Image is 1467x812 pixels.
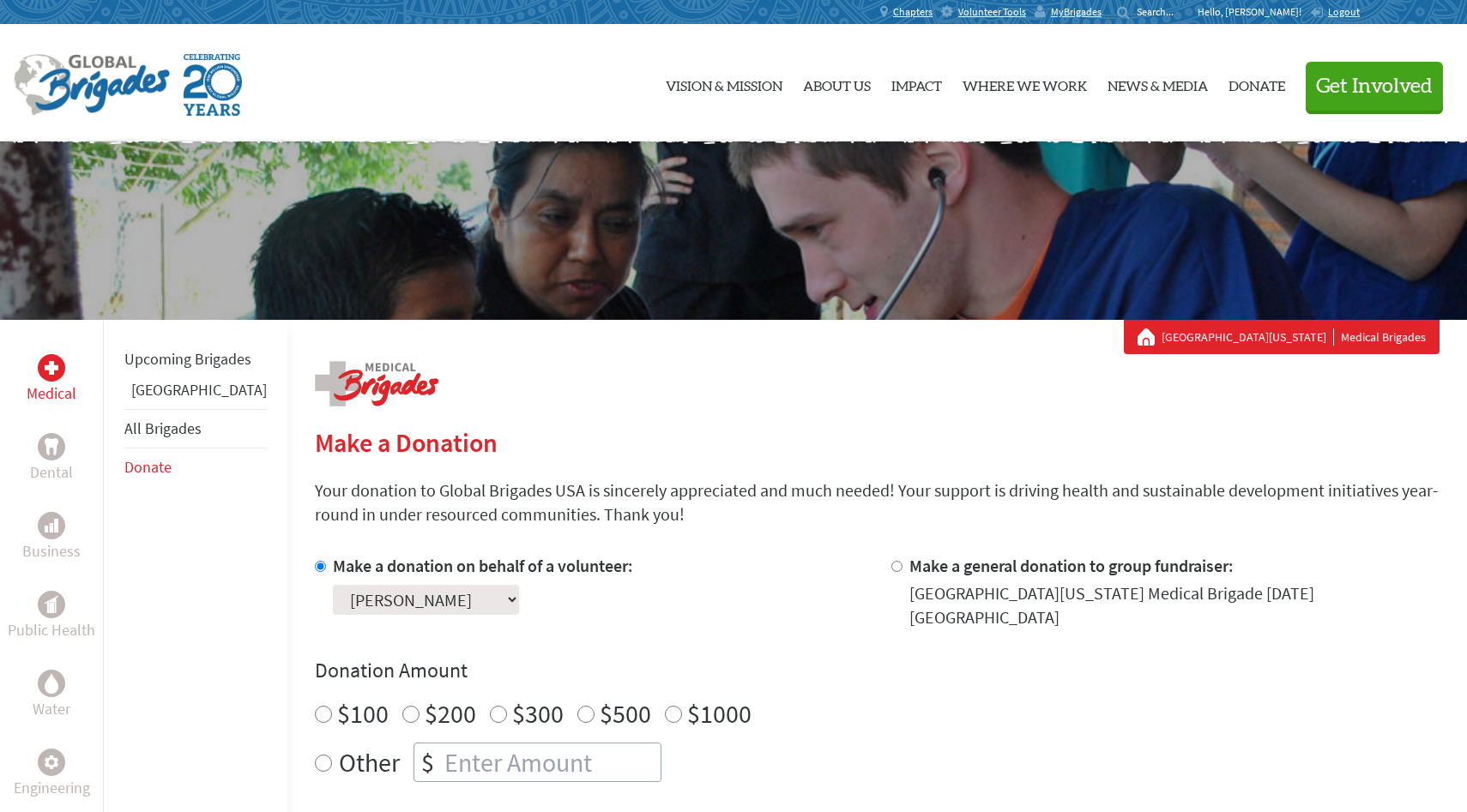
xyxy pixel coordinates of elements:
li: All Brigades [124,409,267,448]
p: Your donation to Global Brigades USA is sincerely appreciated and much needed! Your support is dr... [315,478,1440,526]
p: Medical [27,382,76,406]
div: $ [414,743,441,781]
div: Engineering [38,749,65,776]
a: Vision & Mission [666,39,782,128]
a: Where We Work [963,39,1087,128]
a: Logout [1310,5,1360,19]
a: About Us [803,39,871,128]
input: Search... [1137,5,1186,18]
a: MedicalMedical [27,354,76,406]
a: All Brigades [124,418,202,438]
p: Hello, [PERSON_NAME]! [1198,5,1310,19]
span: MyBrigades [1051,5,1102,19]
label: $500 [600,697,651,730]
li: Upcoming Brigades [124,340,267,378]
img: Medical [45,361,58,375]
img: Global Brigades Logo [14,54,170,116]
p: Dental [30,460,73,484]
div: Medical Brigades [1138,328,1426,346]
div: Business [38,512,65,539]
p: Engineering [14,776,90,800]
label: $1000 [687,697,752,730]
label: Other [339,743,400,782]
a: News & Media [1108,39,1208,128]
a: DentalDental [30,433,73,484]
img: Engineering [45,755,58,769]
label: Make a donation on behalf of a volunteer: [333,555,633,576]
button: Get Involved [1306,62,1443,111]
div: Public Health [38,591,65,618]
input: Enter Amount [441,743,661,781]
a: EngineeringEngineering [14,749,90,800]
span: Volunteer Tools [958,5,1026,19]
img: Business [45,519,58,532]
span: Get Involved [1316,76,1433,97]
img: Water [45,673,58,693]
a: [GEOGRAPHIC_DATA] [131,380,267,400]
img: Global Brigades Celebrating 20 Years [184,54,242,116]
img: Public Health [45,596,58,613]
a: BusinessBusiness [22,512,81,563]
img: Dental [45,438,58,454]
p: Business [22,539,81,563]
a: Donate [124,457,172,477]
label: $200 [425,697,476,730]
span: Chapters [893,5,933,19]
img: logo-medical.png [315,361,438,406]
label: Make a general donation to group fundraiser: [909,555,1234,576]
h2: Make a Donation [315,427,1440,458]
label: $100 [337,697,389,730]
div: Water [38,670,65,697]
p: Water [33,697,70,721]
span: Logout [1328,5,1360,18]
a: Public HealthPublic Health [8,591,95,642]
p: Public Health [8,618,95,642]
li: Panama [124,378,267,409]
label: $300 [512,697,564,730]
a: [GEOGRAPHIC_DATA][US_STATE] [1162,328,1334,346]
a: Donate [1229,39,1285,128]
div: Dental [38,433,65,460]
div: Medical [38,354,65,382]
h4: Donation Amount [315,657,1440,684]
li: Donate [124,448,267,486]
a: WaterWater [33,670,70,721]
div: [GEOGRAPHIC_DATA][US_STATE] Medical Brigade [DATE] [GEOGRAPHIC_DATA] [909,581,1440,629]
a: Impact [891,39,942,128]
a: Upcoming Brigades [124,349,251,369]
